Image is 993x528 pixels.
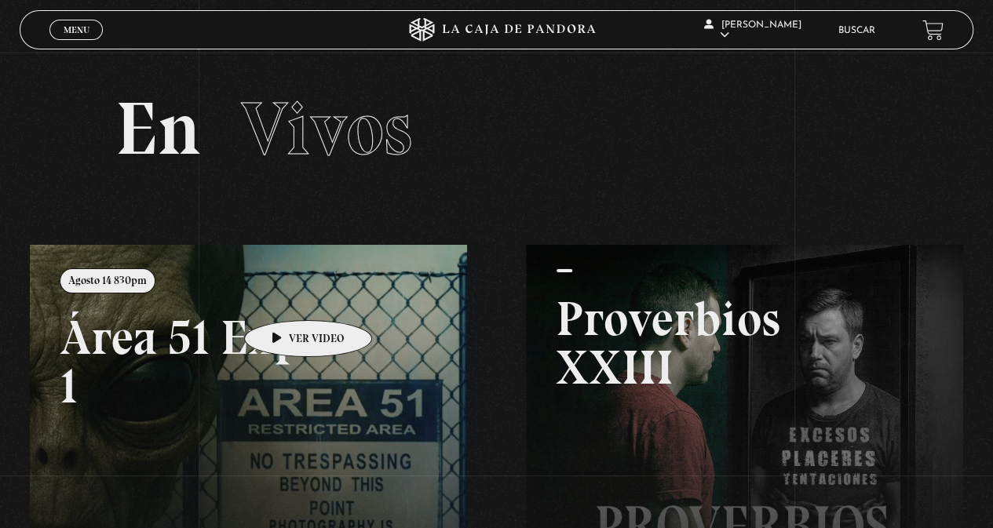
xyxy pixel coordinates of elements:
[64,25,89,35] span: Menu
[115,92,878,166] h2: En
[58,38,95,49] span: Cerrar
[704,20,801,40] span: [PERSON_NAME]
[241,84,412,173] span: Vivos
[838,26,875,35] a: Buscar
[922,20,944,41] a: View your shopping cart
